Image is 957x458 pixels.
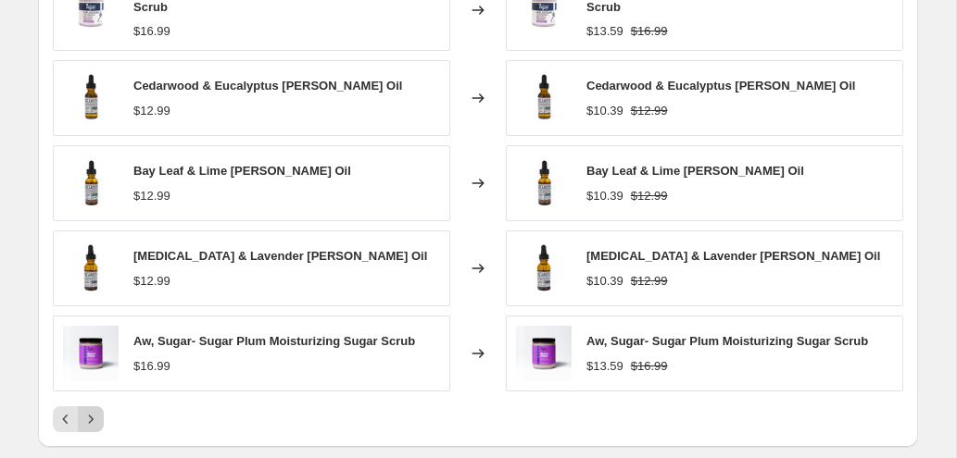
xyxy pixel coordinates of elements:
div: $10.39 [586,102,623,120]
strike: $16.99 [631,22,668,41]
div: $13.59 [586,22,623,41]
img: SugarPlumScrub_White_80x.jpg [63,326,119,381]
div: $10.39 [586,187,623,205]
div: $16.99 [133,357,170,376]
div: $16.99 [133,22,170,41]
img: MtRoyalSoaps_March2022-13_80x.jpg [63,241,119,296]
button: Next [78,406,104,432]
strike: $12.99 [631,272,668,291]
div: $13.59 [586,357,623,376]
button: Previous [53,406,79,432]
span: [MEDICAL_DATA] & Lavender [PERSON_NAME] Oil [133,249,427,263]
strike: $12.99 [631,102,668,120]
div: $12.99 [133,272,170,291]
strike: $12.99 [631,187,668,205]
div: $12.99 [133,187,170,205]
img: MtRoyalSoaps_March2022-14_80x.jpg [63,70,119,126]
span: Bay Leaf & Lime [PERSON_NAME] Oil [586,164,804,178]
img: MtRoyalSoaps_March2022-15_80x.jpg [63,155,119,211]
img: MtRoyalSoaps_March2022-15_80x.jpg [516,155,572,211]
span: Aw, Sugar- Sugar Plum Moisturizing Sugar Scrub [586,334,868,348]
img: SugarPlumScrub_White_80x.jpg [516,326,572,381]
img: MtRoyalSoaps_March2022-14_80x.jpg [516,70,572,126]
span: Bay Leaf & Lime [PERSON_NAME] Oil [133,164,351,178]
div: $10.39 [586,272,623,291]
img: MtRoyalSoaps_March2022-13_80x.jpg [516,241,572,296]
span: Cedarwood & Eucalyptus [PERSON_NAME] Oil [586,79,855,93]
div: $12.99 [133,102,170,120]
span: Aw, Sugar- Sugar Plum Moisturizing Sugar Scrub [133,334,415,348]
span: Cedarwood & Eucalyptus [PERSON_NAME] Oil [133,79,402,93]
nav: Pagination [53,406,104,432]
span: [MEDICAL_DATA] & Lavender [PERSON_NAME] Oil [586,249,880,263]
strike: $16.99 [631,357,668,376]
